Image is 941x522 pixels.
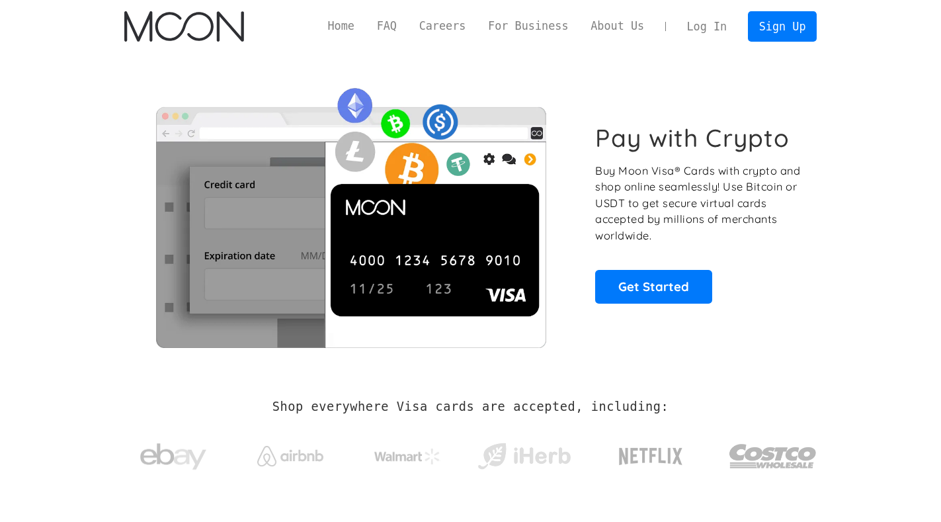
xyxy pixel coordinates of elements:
[317,18,366,34] a: Home
[374,449,440,464] img: Walmart
[124,11,244,42] img: Moon Logo
[618,440,684,473] img: Netflix
[366,18,408,34] a: FAQ
[358,435,456,471] a: Walmart
[477,18,579,34] a: For Business
[595,270,712,303] a: Get Started
[729,431,817,481] img: Costco
[140,436,206,478] img: ebay
[676,12,738,41] a: Log In
[257,446,323,466] img: Airbnb
[124,79,577,347] img: Moon Cards let you spend your crypto anywhere Visa is accepted.
[124,11,244,42] a: home
[475,439,573,474] img: iHerb
[595,163,802,244] p: Buy Moon Visa® Cards with crypto and shop online seamlessly! Use Bitcoin or USDT to get secure vi...
[729,418,817,488] a: Costco
[595,123,790,153] h1: Pay with Crypto
[272,400,669,414] h2: Shop everywhere Visa cards are accepted, including:
[579,18,655,34] a: About Us
[748,11,817,41] a: Sign Up
[124,423,223,484] a: ebay
[592,427,710,480] a: Netflix
[241,433,339,473] a: Airbnb
[408,18,477,34] a: Careers
[475,426,573,480] a: iHerb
